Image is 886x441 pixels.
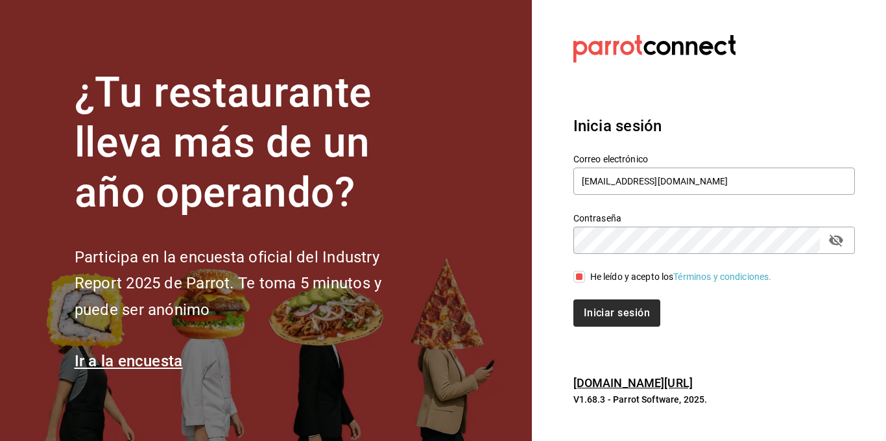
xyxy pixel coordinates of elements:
h2: Participa en la encuesta oficial del Industry Report 2025 de Parrot. Te toma 5 minutos y puede se... [75,244,425,323]
h1: ¿Tu restaurante lleva más de un año operando? [75,68,425,218]
a: Términos y condiciones. [673,271,771,282]
p: V1.68.3 - Parrot Software, 2025. [573,393,855,406]
h3: Inicia sesión [573,114,855,138]
label: Correo electrónico [573,155,855,164]
button: Iniciar sesión [573,299,660,327]
input: Ingresa tu correo electrónico [573,168,855,195]
button: passwordField [825,229,847,251]
a: Ir a la encuesta [75,352,183,370]
label: Contraseña [573,214,855,223]
div: He leído y acepto los [590,270,772,284]
a: [DOMAIN_NAME][URL] [573,376,693,390]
